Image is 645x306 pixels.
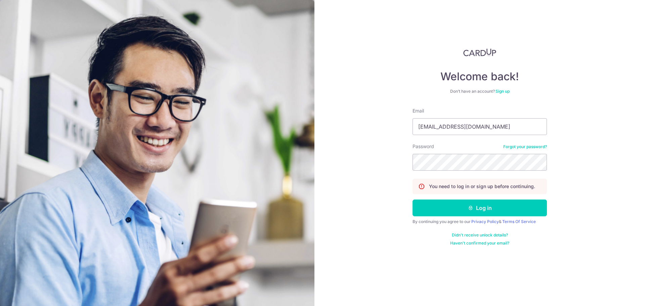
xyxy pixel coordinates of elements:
a: Sign up [496,89,510,94]
button: Log in [413,200,547,216]
label: Password [413,143,434,150]
img: CardUp Logo [463,48,496,56]
a: Privacy Policy [471,219,499,224]
label: Email [413,107,424,114]
a: Haven't confirmed your email? [450,241,509,246]
h4: Welcome back! [413,70,547,83]
input: Enter your Email [413,118,547,135]
a: Forgot your password? [503,144,547,149]
div: By continuing you agree to our & [413,219,547,224]
div: Don’t have an account? [413,89,547,94]
a: Terms Of Service [502,219,536,224]
p: You need to log in or sign up before continuing. [429,183,535,190]
a: Didn't receive unlock details? [452,232,508,238]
